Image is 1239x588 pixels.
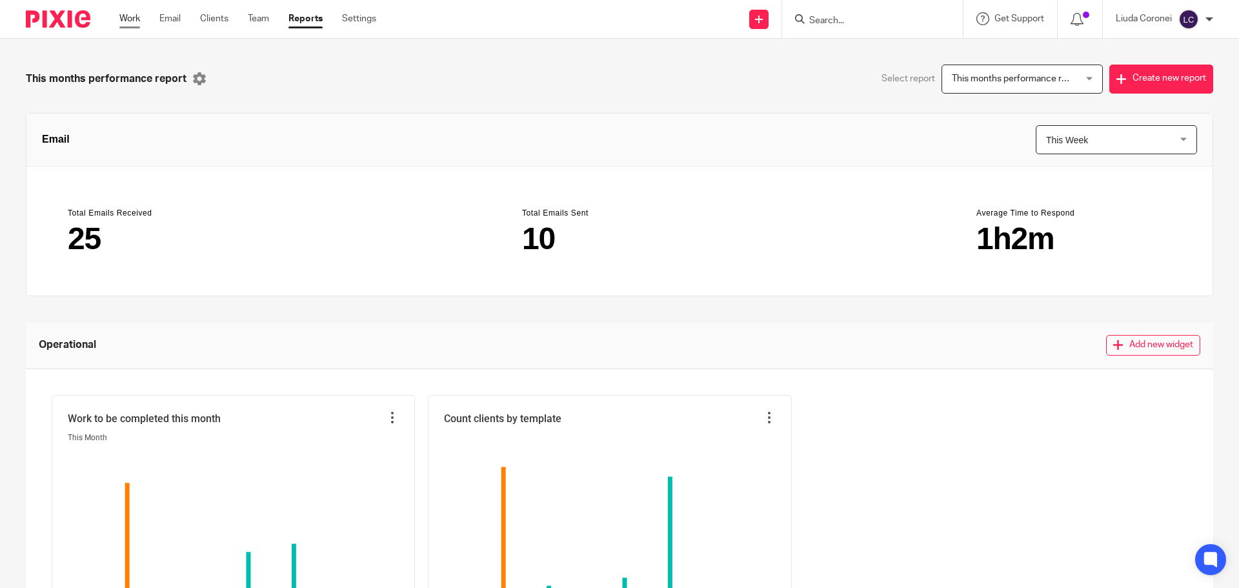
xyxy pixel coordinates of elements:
img: Pixie [26,10,90,28]
header: Total Emails Sent [522,208,717,218]
main: 25 [68,223,263,254]
header: Average Time to Respond [976,208,1171,218]
span: This months performance report [952,74,1083,83]
a: Reports [288,12,323,25]
span: This Month [68,433,107,442]
main: 10 [522,223,717,254]
p: Liuda Coronei [1116,12,1172,25]
span: Operational [39,338,96,352]
a: Email [159,12,181,25]
a: Clients [200,12,228,25]
span: Work to be completed this month [68,411,221,426]
a: Settings [342,12,376,25]
a: Team [248,12,269,25]
button: Add new widget [1106,335,1200,356]
a: Work [119,12,140,25]
span: This months performance report [26,72,186,86]
button: Create new report [1109,65,1213,94]
img: svg%3E [1178,9,1199,30]
span: Email [42,132,70,147]
span: Count clients by template [444,411,561,426]
header: Total Emails Received [68,208,263,218]
span: Get Support [994,14,1044,23]
main: 1h2m [976,223,1171,254]
input: Search [808,15,924,27]
span: Select report [881,72,935,85]
span: This Week [1046,135,1088,145]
